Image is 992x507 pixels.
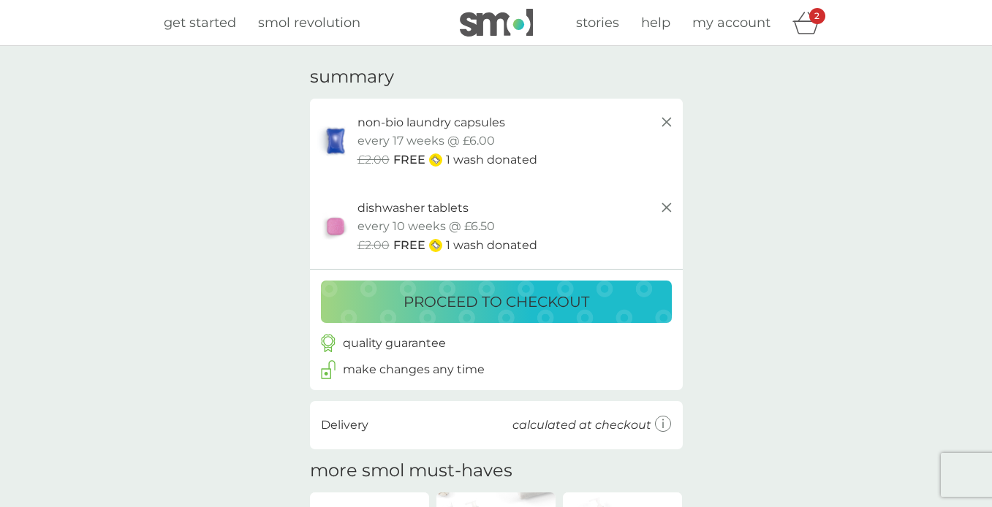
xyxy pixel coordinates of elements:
[641,12,670,34] a: help
[164,12,236,34] a: get started
[576,15,619,31] span: stories
[357,236,390,255] span: £2.00
[512,416,651,435] p: calculated at checkout
[460,9,533,37] img: smol
[446,150,537,169] p: 1 wash donated
[164,15,236,31] span: get started
[343,360,485,379] p: make changes any time
[258,15,360,31] span: smol revolution
[357,217,495,236] p: every 10 weeks @ £6.50
[641,15,670,31] span: help
[357,131,495,150] p: every 17 weeks @ £6.00
[393,236,425,255] span: FREE
[692,12,770,34] a: my account
[357,113,505,132] p: non-bio laundry capsules
[393,150,425,169] span: FREE
[792,8,829,37] div: basket
[258,12,360,34] a: smol revolution
[310,66,394,88] h3: summary
[446,236,537,255] p: 1 wash donated
[357,150,390,169] span: £2.00
[343,334,446,353] p: quality guarantee
[692,15,770,31] span: my account
[310,460,512,481] h2: more smol must-haves
[404,290,589,313] p: proceed to checkout
[321,281,672,323] button: proceed to checkout
[576,12,619,34] a: stories
[357,199,469,218] p: dishwasher tablets
[321,416,368,435] p: Delivery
